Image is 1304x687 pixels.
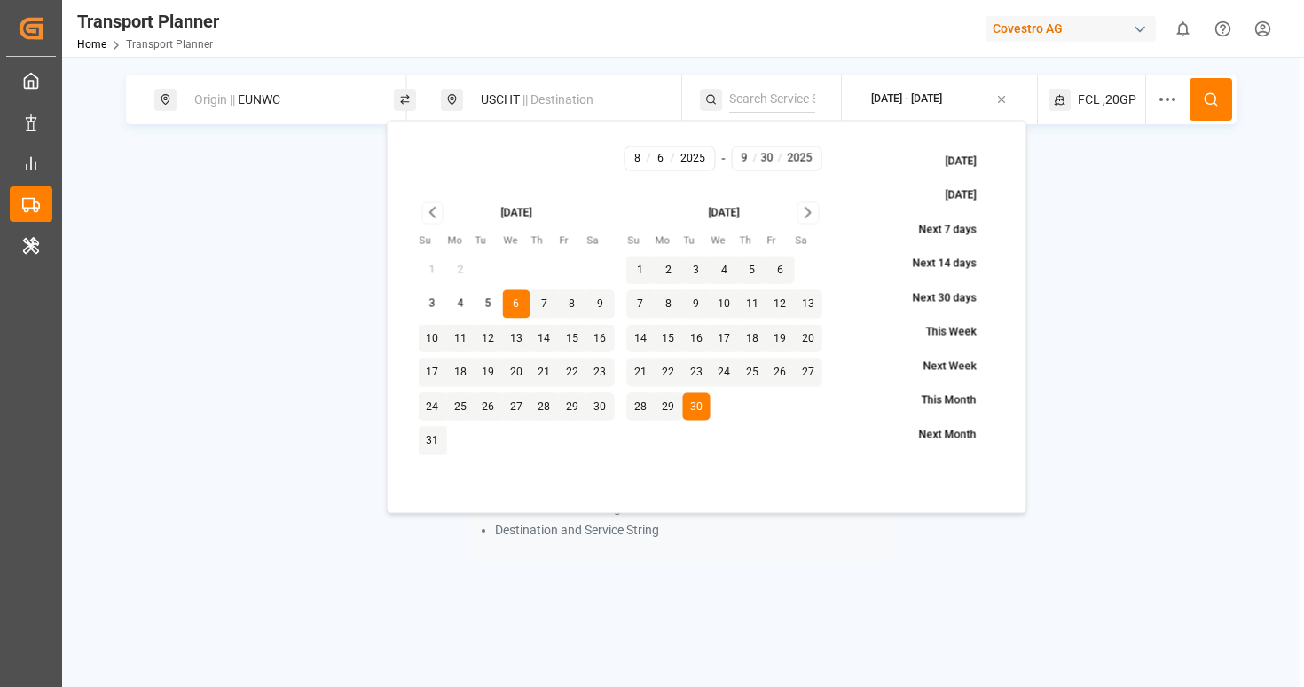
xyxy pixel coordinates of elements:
input: YYYY [781,151,818,167]
button: 15 [558,324,586,352]
th: Thursday [738,233,766,250]
button: 14 [626,324,655,352]
button: 28 [626,392,655,421]
button: 11 [446,324,475,352]
button: [DATE] [905,180,995,211]
button: 6 [766,256,795,284]
th: Wednesday [711,233,739,250]
th: Tuesday [475,233,503,250]
button: This Week [885,317,995,348]
div: [DATE] [500,205,531,221]
button: Next Month [878,420,995,451]
button: 23 [586,359,615,387]
th: Monday [446,233,475,250]
input: D [757,151,779,167]
button: 22 [655,359,683,387]
button: 16 [586,324,615,352]
input: Search Service String [729,86,815,113]
button: Help Center [1203,9,1243,49]
input: M [735,151,754,167]
a: Home [77,38,106,51]
button: 13 [794,290,822,319]
li: Destination and Service String [495,521,885,540]
button: 2 [655,256,683,284]
button: 8 [655,290,683,319]
span: / [646,151,650,167]
button: 11 [738,290,766,319]
th: Thursday [530,233,559,250]
button: 4 [711,256,739,284]
input: M [628,151,647,167]
button: 10 [419,324,447,352]
th: Saturday [586,233,615,250]
div: USCHT [470,83,662,116]
button: 31 [419,427,447,455]
button: 20 [794,324,822,352]
button: [DATE] [905,146,995,178]
button: 5 [475,290,503,319]
button: 29 [558,392,586,421]
button: 4 [446,290,475,319]
button: 26 [475,392,503,421]
button: 27 [502,392,530,421]
div: Covestro AG [986,16,1156,42]
button: 18 [446,359,475,387]
button: 10 [711,290,739,319]
button: Next 7 days [878,215,995,246]
div: Transport Planner [77,8,219,35]
button: 9 [586,290,615,319]
button: Next 14 days [872,249,995,280]
span: / [671,151,675,167]
button: 15 [655,324,683,352]
div: [DATE] - [DATE] [871,91,942,107]
div: - [721,146,725,171]
button: 17 [419,359,447,387]
button: 16 [682,324,711,352]
button: 7 [626,290,655,319]
button: 14 [530,324,559,352]
button: This Month [881,385,995,416]
span: || Destination [522,92,593,107]
button: 22 [558,359,586,387]
button: 3 [419,290,447,319]
button: 20 [502,359,530,387]
button: 25 [738,359,766,387]
button: 23 [682,359,711,387]
th: Monday [655,233,683,250]
button: 12 [766,290,795,319]
button: 8 [558,290,586,319]
button: 26 [766,359,795,387]
button: 19 [475,359,503,387]
button: 6 [502,290,530,319]
button: 30 [682,392,711,421]
button: 30 [586,392,615,421]
button: Go to next month [797,202,820,225]
button: [DATE] - [DATE] [852,83,1026,117]
th: Wednesday [502,233,530,250]
th: Saturday [794,233,822,250]
th: Sunday [626,233,655,250]
div: [DATE] [709,205,740,221]
button: Covestro AG [986,12,1163,45]
button: Next 30 days [872,283,995,314]
button: show 0 new notifications [1163,9,1203,49]
button: 17 [711,324,739,352]
button: 9 [682,290,711,319]
th: Friday [766,233,795,250]
button: 19 [766,324,795,352]
input: YYYY [674,151,711,167]
span: FCL [1078,91,1100,109]
button: 28 [530,392,559,421]
span: Origin || [194,92,235,107]
button: 21 [530,359,559,387]
button: 24 [419,392,447,421]
button: 5 [738,256,766,284]
button: 18 [738,324,766,352]
button: 13 [502,324,530,352]
input: D [649,151,672,167]
button: 25 [446,392,475,421]
button: 24 [711,359,739,387]
button: 1 [626,256,655,284]
button: 21 [626,359,655,387]
span: / [777,151,782,167]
